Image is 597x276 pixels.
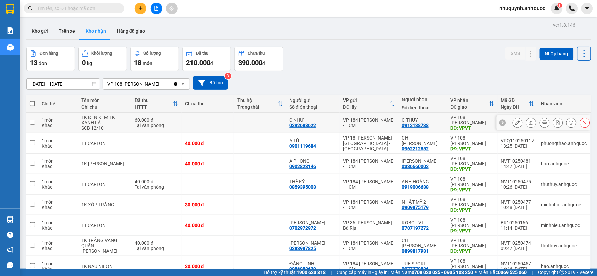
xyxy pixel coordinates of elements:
div: VP 184 [PERSON_NAME] - HCM [343,199,395,210]
div: 0859395003 [290,184,316,190]
div: 13:25 [DATE] [501,143,535,149]
div: Khác [42,164,75,169]
div: Khác [42,266,75,272]
div: 1 món [42,138,75,143]
div: 40.000 đ [135,179,178,184]
div: VP gửi [343,97,390,103]
button: file-add [151,3,162,14]
div: minhhieu.anhquoc [541,223,587,228]
div: 1K XỐP TRẮNG [81,202,128,207]
div: 0977378836 [402,266,429,272]
div: ver 1.8.146 [553,21,576,29]
div: VPQ110250117 [501,138,535,143]
span: 210.000 [186,58,210,67]
span: Cung cấp máy in - giấy in: [337,269,389,276]
button: Đơn hàng13đơn [26,47,75,71]
th: Toggle SortBy [340,95,398,113]
div: Tại văn phòng [135,246,178,251]
div: Người nhận [402,97,444,102]
div: VP 108 [PERSON_NAME] [451,197,494,207]
div: VP 184 [PERSON_NAME] - HCM [343,117,395,128]
div: ĐĂNG TỊNH [290,261,336,266]
span: kg [87,61,92,66]
span: Miền Nam [391,269,473,276]
div: VP 108 [PERSON_NAME] [451,156,494,166]
th: Toggle SortBy [234,95,286,113]
div: Chưa thu [248,51,265,56]
svg: Clear value [173,81,178,87]
div: 1K NÂU NILON [81,264,128,269]
div: 0392688622 [290,123,316,128]
img: phone-icon [569,5,575,11]
div: DĐ: VPVT [451,248,494,254]
div: DĐ: VPVT [451,228,494,233]
div: hao.anhquoc [541,161,587,166]
span: caret-down [584,5,590,11]
div: Khác [42,184,75,190]
div: ANH MINH [290,220,336,225]
input: Select a date range. [27,79,100,89]
span: 18 [134,58,141,67]
div: ĐC lấy [343,104,390,110]
div: 09:47 [DATE] [501,246,535,251]
div: DĐ: VPVT [451,187,494,192]
div: 1 món [42,158,75,164]
button: Khối lượng0kg [78,47,127,71]
div: ĐC giao [451,104,489,110]
span: search [28,6,33,11]
div: Sửa đơn hàng [513,118,523,128]
div: Người gửi [290,97,336,103]
span: file-add [154,6,159,11]
div: NVT10250474 [501,240,535,246]
div: 30.000 đ [185,202,230,207]
span: nhuquynh.anhquoc [494,4,551,12]
span: đơn [39,61,47,66]
div: Chi tiết [42,101,75,106]
img: logo-vxr [6,4,14,14]
span: món [143,61,152,66]
span: message [7,262,13,268]
div: BR10250166 [501,220,535,225]
div: ANH BẢO [290,240,336,246]
span: question-circle [7,232,13,238]
div: hao.anhquoc [541,264,587,269]
div: Ghi chú [81,104,128,110]
th: Toggle SortBy [447,95,498,113]
div: thuthuy.anhquoc [541,243,587,248]
div: 1K ĐEN KÈM 1K XÁNH LÁ [81,115,128,125]
div: NVT10250475 [501,179,535,184]
div: NVT10250457 [501,261,535,266]
div: 1T CARTON [81,223,128,228]
div: 40.000 đ [135,240,178,246]
div: 1 món [42,261,75,266]
div: 0986882630 [290,266,316,272]
button: Hàng đã giao [112,23,151,39]
div: 1T CARTON [81,141,128,146]
div: Đã thu [135,97,173,103]
div: VP 18 [PERSON_NAME][GEOGRAPHIC_DATA] - [GEOGRAPHIC_DATA] [343,135,395,151]
div: C NHƯ [290,117,336,123]
div: CHỊ HÀ [402,238,444,248]
button: Kho gửi [26,23,53,39]
div: ROBOT VT [402,220,444,225]
div: VP 108 [PERSON_NAME] [107,81,159,87]
div: 60.000 đ [135,117,178,123]
div: SCB 12/10 [81,125,128,131]
span: 390.000 [238,58,262,67]
div: 40.000 đ [185,141,230,146]
div: 1 món [42,179,75,184]
div: C THỦY [402,117,444,123]
div: VP nhận [451,97,489,103]
div: Thu hộ [237,97,277,103]
div: DĐ: VPVT [451,207,494,213]
div: Khác [42,123,75,128]
div: Ngày ĐH [501,104,529,110]
span: 13 [30,58,37,67]
div: 40.000 đ [185,223,230,228]
div: Chưa thu [185,101,230,106]
span: 0 [82,58,86,67]
div: 10:48 [DATE] [501,205,535,210]
div: 0336660003 [402,164,429,169]
div: VP 108 [PERSON_NAME] [451,115,494,125]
